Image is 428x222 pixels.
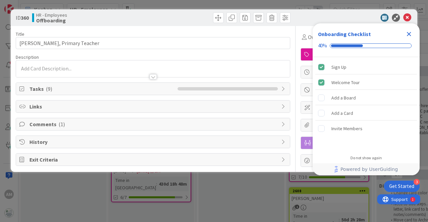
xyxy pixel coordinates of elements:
input: type card name here... [16,37,290,49]
div: Add a Board [331,94,356,102]
div: Do not show again [350,155,382,161]
div: Open Get Started checklist, remaining modules: 3 [384,181,420,192]
div: Get Started [389,183,414,190]
div: Onboarding Checklist [318,30,371,38]
div: Invite Members is incomplete. [315,121,417,136]
span: Links [29,102,278,110]
div: Invite Members [331,125,362,133]
span: Comments [29,120,278,128]
span: ( 9 ) [46,85,52,92]
b: Offboarding [36,18,67,23]
span: ( 1 ) [59,121,65,128]
span: Owner [308,33,323,41]
div: Sign Up [331,63,346,71]
div: Checklist Container [313,23,420,175]
div: Add a Card is incomplete. [315,106,417,121]
div: Checklist progress: 40% [318,43,414,49]
span: ID [16,14,29,22]
div: Welcome Tour [331,78,360,86]
label: Title [16,31,24,37]
div: Welcome Tour is complete. [315,75,417,90]
b: 360 [21,14,29,21]
span: History [29,138,278,146]
div: 40% [318,43,327,49]
div: 1 [35,3,36,8]
div: Add a Board is incomplete. [315,90,417,105]
span: Powered by UserGuiding [340,165,398,173]
span: Support [14,1,30,9]
span: Exit Criteria [29,156,278,164]
a: Powered by UserGuiding [316,163,416,175]
span: Description [16,54,39,60]
span: HR - Employees [36,12,67,18]
div: Sign Up is complete. [315,60,417,74]
div: 3 [414,179,420,185]
div: Footer [313,163,420,175]
div: Close Checklist [404,29,414,39]
div: Add a Card [331,109,353,117]
span: Tasks [29,85,174,93]
div: Checklist items [313,57,420,151]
